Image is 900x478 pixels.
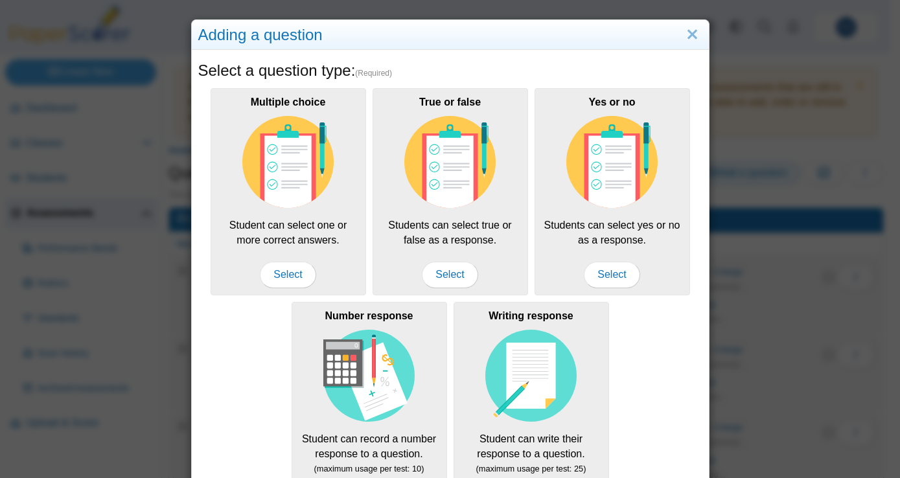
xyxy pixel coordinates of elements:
b: Number response [325,310,413,321]
img: item-type-number-response.svg [323,330,415,422]
img: item-type-multiple-choice.svg [404,116,496,208]
img: item-type-writing-response.svg [485,330,577,422]
span: Select [584,262,640,288]
small: (maximum usage per test: 25) [476,464,586,473]
img: item-type-multiple-choice.svg [242,116,334,208]
b: Multiple choice [251,97,326,108]
div: Adding a question [192,20,709,51]
img: item-type-multiple-choice.svg [566,116,658,208]
b: Writing response [489,310,573,321]
small: (maximum usage per test: 10) [314,464,424,473]
b: True or false [419,97,481,108]
div: Students can select yes or no as a response. [535,88,690,295]
b: Yes or no [588,97,635,108]
span: Select [260,262,316,288]
div: Students can select true or false as a response. [373,88,528,295]
span: (Required) [355,68,392,79]
a: Close [682,24,702,46]
span: Select [422,262,478,288]
h5: Select a question type: [198,60,702,82]
div: Student can select one or more correct answers. [211,88,366,295]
